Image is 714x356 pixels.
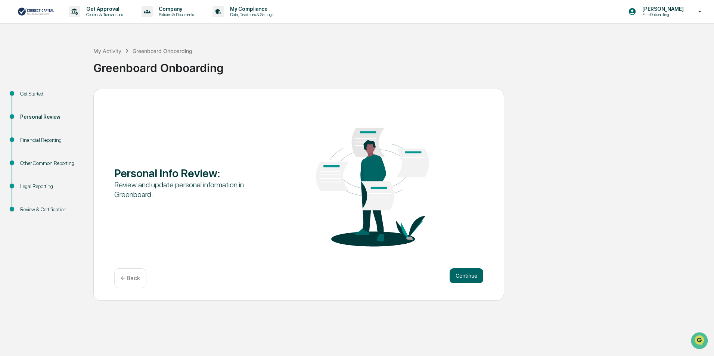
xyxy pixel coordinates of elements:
p: ← Back [121,275,140,282]
a: 🗄️Attestations [51,91,96,104]
button: Start new chat [127,59,136,68]
div: Personal Info Review : [114,166,262,180]
div: Start new chat [25,57,122,65]
div: Get Started [20,90,81,98]
p: Content & Transactions [80,12,127,17]
span: Data Lookup [15,108,47,116]
p: Policies & Documents [153,12,198,17]
button: Continue [450,268,483,283]
div: Legal Reporting [20,182,81,190]
span: Pylon [74,127,90,132]
div: Personal Review [20,113,81,121]
p: Company [153,6,198,12]
img: logo [18,7,54,16]
div: My Activity [93,48,121,54]
div: 🖐️ [7,95,13,101]
div: Review & Certification [20,206,81,213]
p: Firm Onboarding [636,12,687,17]
p: How can we help? [7,16,136,28]
div: Greenboard Onboarding [133,48,192,54]
p: Get Approval [80,6,127,12]
p: [PERSON_NAME] [636,6,687,12]
a: Powered byPylon [53,126,90,132]
div: 🔎 [7,109,13,115]
span: Attestations [62,94,93,102]
span: Preclearance [15,94,48,102]
div: 🗄️ [54,95,60,101]
div: Other Common Reporting [20,159,81,167]
a: 🖐️Preclearance [4,91,51,104]
div: We're available if you need us! [25,65,94,71]
p: Data, Deadlines & Settings [224,12,277,17]
div: Review and update personal information in Greenboard. [114,180,262,199]
a: 🔎Data Lookup [4,105,50,119]
p: My Compliance [224,6,277,12]
div: Greenboard Onboarding [93,55,710,75]
iframe: Open customer support [690,331,710,352]
div: Financial Reporting [20,136,81,144]
img: 1746055101610-c473b297-6a78-478c-a979-82029cc54cd1 [7,57,21,71]
img: Personal Info Review [299,105,446,259]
